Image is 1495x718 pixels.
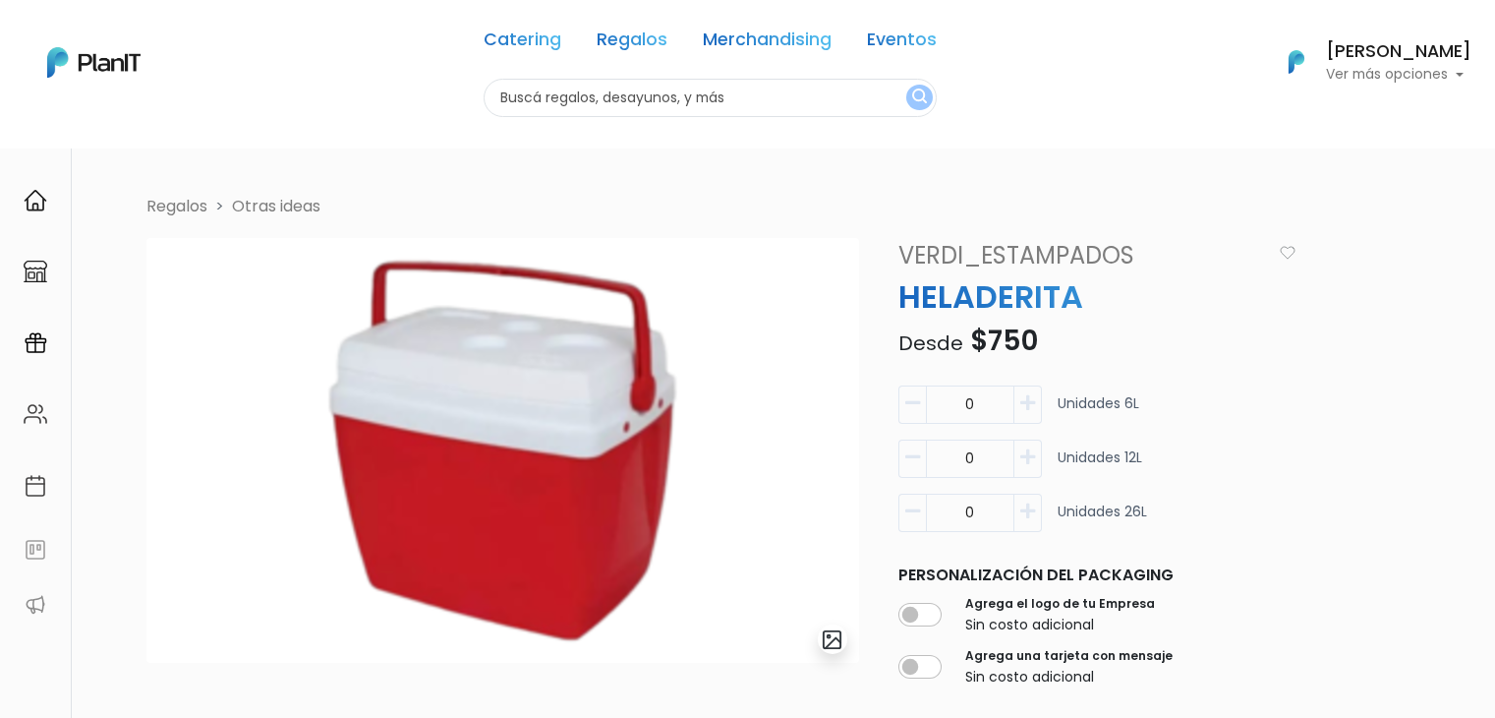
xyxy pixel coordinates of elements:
a: Eventos [867,31,937,55]
img: partners-52edf745621dab592f3b2c58e3bca9d71375a7ef29c3b500c9f145b62cc070d4.svg [24,593,47,617]
span: $750 [970,322,1038,360]
button: PlanIt Logo [PERSON_NAME] Ver más opciones [1263,36,1471,88]
img: calendar-87d922413cdce8b2cf7b7f5f62616a5cf9e4887200fb71536465627b3292af00.svg [24,474,47,498]
p: Sin costo adicional [965,615,1155,635]
p: Unidades 12L [1058,448,1142,486]
img: search_button-432b6d5273f82d61273b3651a40e1bd1b912527efae98b1b7a1b2c0702e16a8d.svg [912,89,927,107]
p: Ver más opciones [1326,68,1471,82]
img: marketplace-4ceaa7011d94191e9ded77b95e3339b90024bf715f7c57f8cf31f2d8c509eaba.svg [24,260,47,283]
nav: breadcrumb [135,195,1397,222]
p: Sin costo adicional [965,667,1173,688]
img: home-e721727adea9d79c4d83392d1f703f7f8bce08238fde08b1acbfd93340b81755.svg [24,189,47,212]
a: Regalos [597,31,667,55]
input: Buscá regalos, desayunos, y más [484,79,937,117]
img: PlanIt Logo [1275,40,1318,84]
img: gallery-light [821,628,843,651]
a: Merchandising [703,31,832,55]
p: Personalización del packaging [898,564,1295,587]
img: heart_icon [1280,246,1295,260]
a: Catering [484,31,561,55]
img: PlanIt Logo [47,47,141,78]
p: Unidades 26L [1058,502,1147,540]
label: Agrega el logo de tu Empresa [965,595,1155,613]
img: feedback-78b5a0c8f98aac82b08bfc38622c3050aee476f2c9584af64705fc4e61158814.svg [24,538,47,562]
a: VERDI_ESTAMPADOS [887,238,1272,273]
img: campaigns-02234683943229c281be62815700db0a1741e53638e28bf9629b52c665b00959.svg [24,331,47,355]
p: HELADERITA [887,273,1307,321]
span: Desde [898,329,963,357]
label: Agrega una tarjeta con mensaje [965,647,1173,665]
h6: [PERSON_NAME] [1326,43,1471,61]
p: Unidades 6L [1058,393,1139,432]
img: people-662611757002400ad9ed0e3c099ab2801c6687ba6c219adb57efc949bc21e19d.svg [24,402,47,426]
img: thumb_WhatsApp_Image_2023-10-25_at_12.21-PhotoRoom__8_.png [146,238,859,663]
a: Otras ideas [232,195,320,217]
li: Regalos [146,195,207,218]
